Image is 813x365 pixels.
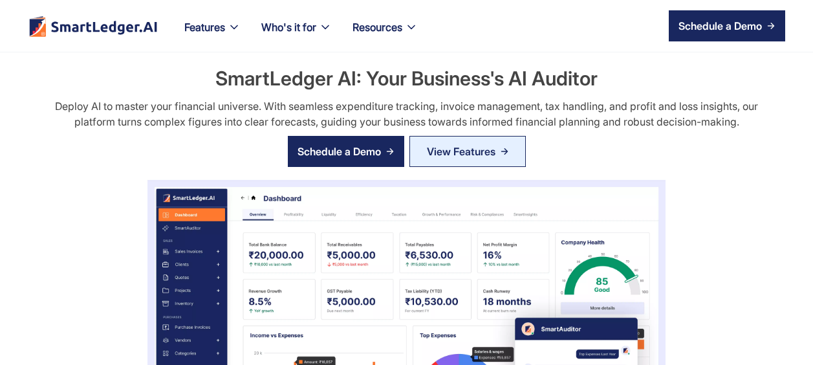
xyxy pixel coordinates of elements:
[28,16,158,37] a: home
[298,144,381,159] div: Schedule a Demo
[501,148,508,155] img: Arrow Right Blue
[288,136,404,167] a: Schedule a Demo
[28,16,158,37] img: footer logo
[342,18,428,52] div: Resources
[669,10,785,41] a: Schedule a Demo
[37,65,776,92] h2: SmartLedger AI: Your Business's AI Auditor
[174,18,251,52] div: Features
[261,18,316,36] div: Who's it for
[678,18,762,34] div: Schedule a Demo
[251,18,342,52] div: Who's it for
[43,98,770,129] div: Deploy AI to master your financial universe. With seamless expenditure tracking, invoice manageme...
[767,22,775,30] img: arrow right icon
[427,141,495,162] div: View Features
[386,148,394,155] img: arrow right icon
[352,18,402,36] div: Resources
[409,136,526,167] a: View Features
[184,18,225,36] div: Features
